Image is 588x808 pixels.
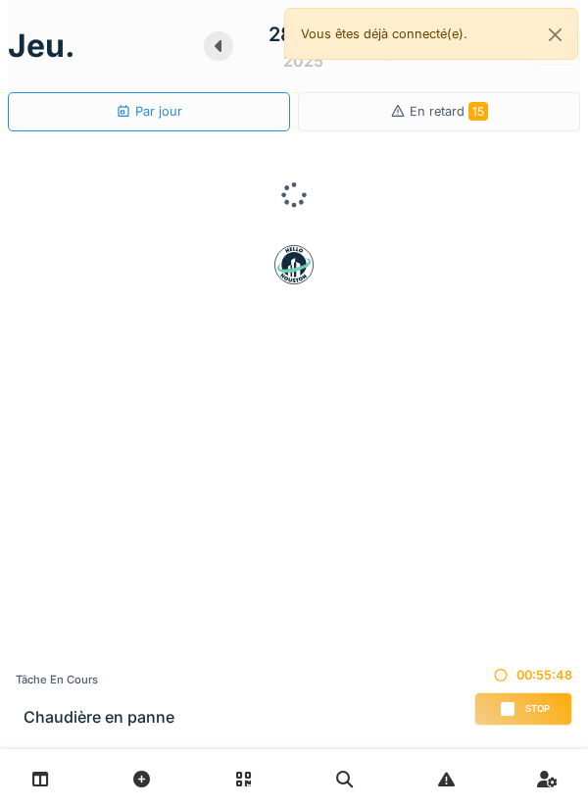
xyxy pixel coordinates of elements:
button: Close [533,9,577,61]
img: badge-BVDL4wpA.svg [274,245,314,284]
span: Stop [525,702,550,716]
div: 2025 [283,49,323,73]
h1: jeu. [8,27,75,65]
span: 15 [468,102,488,121]
div: Par jour [116,102,182,121]
span: En retard [410,104,488,119]
div: Tâche en cours [16,672,174,688]
div: 28 août [269,20,339,49]
div: Vous êtes déjà connecté(e). [284,8,578,60]
div: 00:55:48 [474,666,572,684]
h3: Chaudière en panne [24,708,174,727]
